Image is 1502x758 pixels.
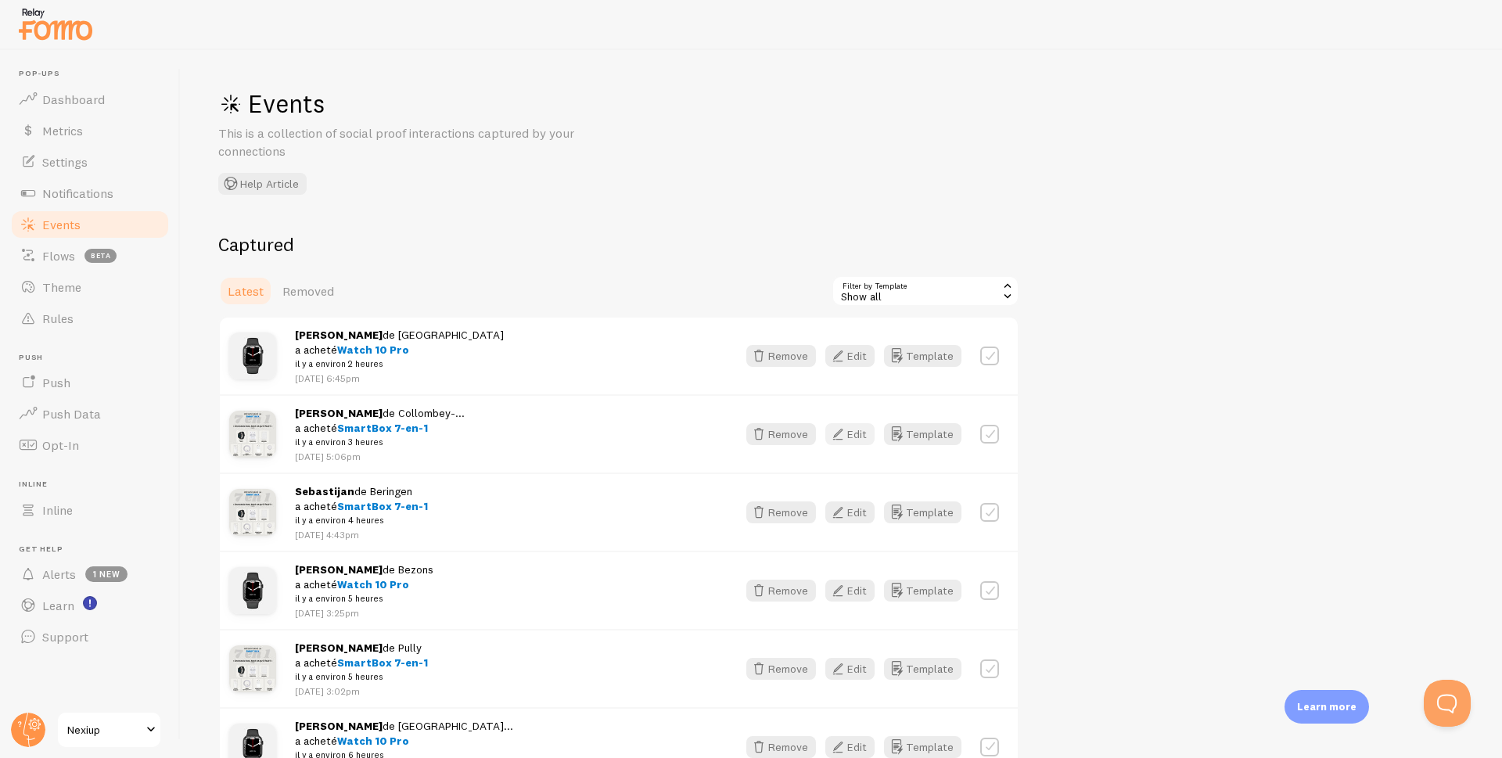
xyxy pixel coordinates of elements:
span: Events [42,217,81,232]
button: Remove [746,658,816,680]
a: Alerts 1 new [9,559,171,590]
button: Remove [746,580,816,602]
span: Alerts [42,566,76,582]
button: Template [884,501,961,523]
small: il y a environ 5 heures [295,591,433,605]
a: Edit [825,423,884,445]
a: Edit [825,580,884,602]
strong: [PERSON_NAME] [295,328,383,342]
button: Remove [746,501,816,523]
a: Push [9,367,171,398]
a: Opt-In [9,429,171,461]
a: Settings [9,146,171,178]
small: il y a environ 3 heures [295,435,465,449]
span: Watch 10 Pro [337,577,409,591]
span: Opt-In [42,437,79,453]
a: Theme [9,271,171,303]
img: Montre_13_small.jpg [229,332,276,379]
button: Edit [825,736,875,758]
span: Inline [19,480,171,490]
p: [DATE] 4:43pm [295,528,428,541]
img: Montre_13_small.jpg [229,567,276,614]
span: Notifications [42,185,113,201]
span: 1 new [85,566,128,582]
small: il y a environ 4 heures [295,513,428,527]
span: Settings [42,154,88,170]
span: de Pully a acheté [295,641,428,684]
span: Dashboard [42,92,105,107]
button: Edit [825,423,875,445]
button: Remove [746,736,816,758]
img: BoxIphone_Prod_09_small.jpg [229,645,276,692]
span: de Bezons a acheté [295,562,433,606]
a: Edit [825,658,884,680]
span: Learn [42,598,74,613]
img: fomo-relay-logo-orange.svg [16,4,95,44]
span: Nexiup [67,720,142,739]
a: Notifications [9,178,171,209]
img: BoxIphone_Prod_09_small.jpg [229,489,276,536]
button: Help Article [218,173,307,195]
span: Support [42,629,88,645]
button: Edit [825,345,875,367]
a: Nexiup [56,711,162,749]
span: Removed [282,283,334,299]
strong: Sebastijan [295,484,354,498]
a: Metrics [9,115,171,146]
span: Watch 10 Pro [337,734,409,748]
a: Flows beta [9,240,171,271]
span: Latest [228,283,264,299]
a: Learn [9,590,171,621]
a: Dashboard [9,84,171,115]
span: de Collombey-... a acheté [295,406,465,450]
strong: [PERSON_NAME] [295,406,383,420]
a: Support [9,621,171,652]
span: de Beringen a acheté [295,484,428,528]
a: Latest [218,275,273,307]
p: [DATE] 6:45pm [295,372,504,385]
button: Template [884,658,961,680]
h1: Events [218,88,688,120]
span: de [GEOGRAPHIC_DATA] a acheté [295,328,504,372]
button: Template [884,580,961,602]
button: Template [884,736,961,758]
button: Remove [746,423,816,445]
svg: <p>Watch New Feature Tutorials!</p> [83,596,97,610]
img: BoxIphone_Prod_09_small.jpg [229,411,276,458]
button: Template [884,423,961,445]
strong: [PERSON_NAME] [295,562,383,577]
span: Rules [42,311,74,326]
a: Edit [825,345,884,367]
p: [DATE] 5:06pm [295,450,465,463]
div: Show all [832,275,1019,307]
small: il y a environ 2 heures [295,357,504,371]
button: Edit [825,658,875,680]
span: SmartBox 7-en-1 [337,499,428,513]
p: [DATE] 3:25pm [295,606,433,620]
span: Watch 10 Pro [337,343,409,357]
span: Push [19,353,171,363]
button: Template [884,345,961,367]
span: Pop-ups [19,69,171,79]
p: [DATE] 3:02pm [295,684,428,698]
strong: [PERSON_NAME] [295,641,383,655]
span: Get Help [19,544,171,555]
span: Metrics [42,123,83,138]
span: Inline [42,502,73,518]
span: Push Data [42,406,101,422]
iframe: Help Scout Beacon - Open [1424,680,1471,727]
div: Learn more [1285,690,1369,724]
span: Theme [42,279,81,295]
button: Edit [825,501,875,523]
small: il y a environ 5 heures [295,670,428,684]
a: Inline [9,494,171,526]
button: Remove [746,345,816,367]
a: Rules [9,303,171,334]
p: Learn more [1297,699,1356,714]
h2: Captured [218,232,1019,257]
a: Edit [825,501,884,523]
